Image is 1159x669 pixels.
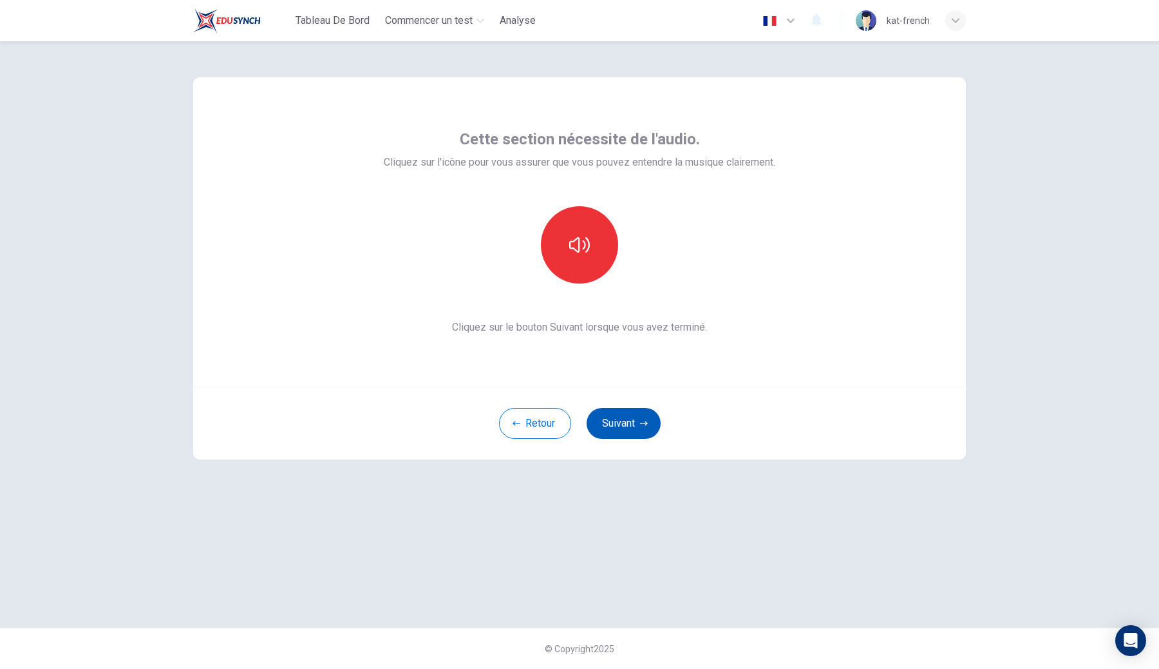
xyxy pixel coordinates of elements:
[385,13,473,28] span: Commencer un test
[296,13,370,28] span: Tableau de bord
[380,9,489,32] button: Commencer un test
[762,16,778,26] img: fr
[587,408,661,439] button: Suivant
[499,408,571,439] button: Retour
[545,644,614,654] span: © Copyright 2025
[290,9,375,32] button: Tableau de bord
[500,13,536,28] span: Analyse
[384,155,775,170] span: Cliquez sur l'icône pour vous assurer que vous pouvez entendre la musique clairement.
[460,129,700,150] span: Cette section nécessite de l'audio.
[193,8,290,34] a: EduSynch logo
[384,320,775,335] span: Cliquez sur le bouton Suivant lorsque vous avez terminé.
[887,13,930,28] div: kat-french
[1115,625,1146,656] div: Open Intercom Messenger
[495,9,541,32] button: Analyse
[193,8,261,34] img: EduSynch logo
[856,10,876,31] img: Profile picture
